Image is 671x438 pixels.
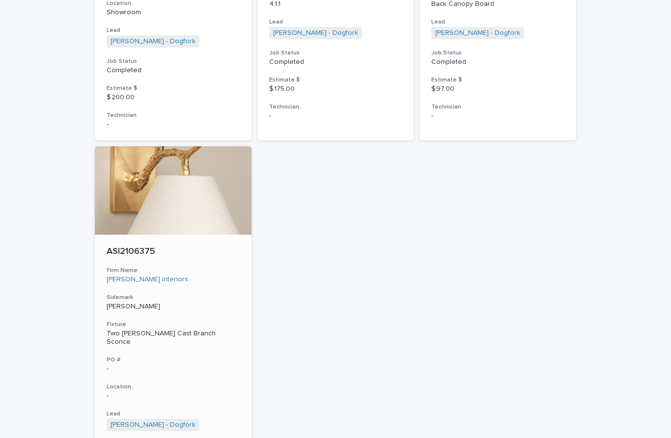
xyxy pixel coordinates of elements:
h3: Job Status [431,49,564,57]
p: $ 175.00 [269,85,402,93]
h3: Technician [107,111,240,119]
h3: Fixture [107,321,240,328]
h3: Lead [269,18,402,26]
p: [PERSON_NAME] [107,302,240,311]
h3: Lead [107,410,240,418]
a: [PERSON_NAME] Interiors [107,275,188,284]
p: Completed [269,58,402,66]
h3: Lead [431,18,564,26]
h3: Technician [431,103,564,111]
h3: Estimate $ [107,84,240,92]
p: - [269,112,402,120]
div: Two [PERSON_NAME] Cast Branch Sconce [107,329,240,346]
p: Completed [107,66,240,75]
h3: PO # [107,356,240,364]
h3: Firm Name [107,267,240,274]
h3: Job Status [107,57,240,65]
h3: Estimate $ [431,76,564,84]
p: - [107,120,240,129]
a: [PERSON_NAME] - Dogfork [111,37,196,46]
p: - [431,112,564,120]
p: Showroom [107,8,240,17]
a: [PERSON_NAME] - Dogfork [435,29,520,37]
h3: Estimate $ [269,76,402,84]
p: ASI2106375 [107,246,240,257]
p: - [107,392,240,400]
h3: Technician [269,103,402,111]
h3: Job Status [269,49,402,57]
p: $ 97.00 [431,85,564,93]
p: Completed [431,58,564,66]
h3: Lead [107,27,240,34]
h3: Sidemark [107,294,240,301]
h3: Location [107,383,240,391]
p: - [107,365,240,373]
a: [PERSON_NAME] - Dogfork [111,421,196,429]
p: $ 200.00 [107,93,240,102]
a: [PERSON_NAME] - Dogfork [273,29,358,37]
